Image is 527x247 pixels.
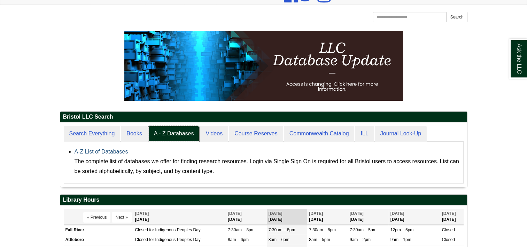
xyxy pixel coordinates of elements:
[267,209,308,225] th: [DATE]
[228,211,242,216] span: [DATE]
[390,237,411,242] span: 9am – 1pm
[226,209,267,225] th: [DATE]
[148,126,200,142] a: A - Z Databases
[149,237,200,242] span: for Indigenous Peoples Day
[440,209,464,225] th: [DATE]
[124,31,403,101] img: HTML tutorial
[269,211,282,216] span: [DATE]
[83,212,111,223] button: « Previous
[350,211,364,216] span: [DATE]
[64,126,121,142] a: Search Everything
[60,195,467,205] h2: Library Hours
[442,211,456,216] span: [DATE]
[135,227,148,232] span: Closed
[355,126,374,142] a: ILL
[309,227,336,232] span: 7:30am – 8pm
[269,227,295,232] span: 7:30am – 8pm
[64,235,133,245] td: Attleboro
[350,227,377,232] span: 7:30am – 5pm
[75,149,128,155] a: A-Z List of Databases
[228,227,255,232] span: 7:30am – 8pm
[135,211,149,216] span: [DATE]
[442,237,455,242] span: Closed
[390,211,404,216] span: [DATE]
[388,209,440,225] th: [DATE]
[135,237,148,242] span: Closed
[442,227,455,232] span: Closed
[375,126,427,142] a: Journal Look-Up
[228,237,249,242] span: 8am – 6pm
[121,126,147,142] a: Books
[149,227,200,232] span: for Indigenous Peoples Day
[307,209,348,225] th: [DATE]
[309,211,323,216] span: [DATE]
[200,126,228,142] a: Videos
[446,12,467,22] button: Search
[350,237,371,242] span: 9am – 2pm
[60,112,467,122] h2: Bristol LLC Search
[269,237,289,242] span: 8am – 6pm
[348,209,389,225] th: [DATE]
[112,212,132,223] button: Next »
[309,237,330,242] span: 8am – 5pm
[75,157,460,176] div: The complete list of databases we offer for finding research resources. Login via Single Sign On ...
[390,227,413,232] span: 12pm – 5pm
[284,126,355,142] a: Commonwealth Catalog
[229,126,283,142] a: Course Reserves
[133,209,226,225] th: [DATE]
[64,225,133,235] td: Fall River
